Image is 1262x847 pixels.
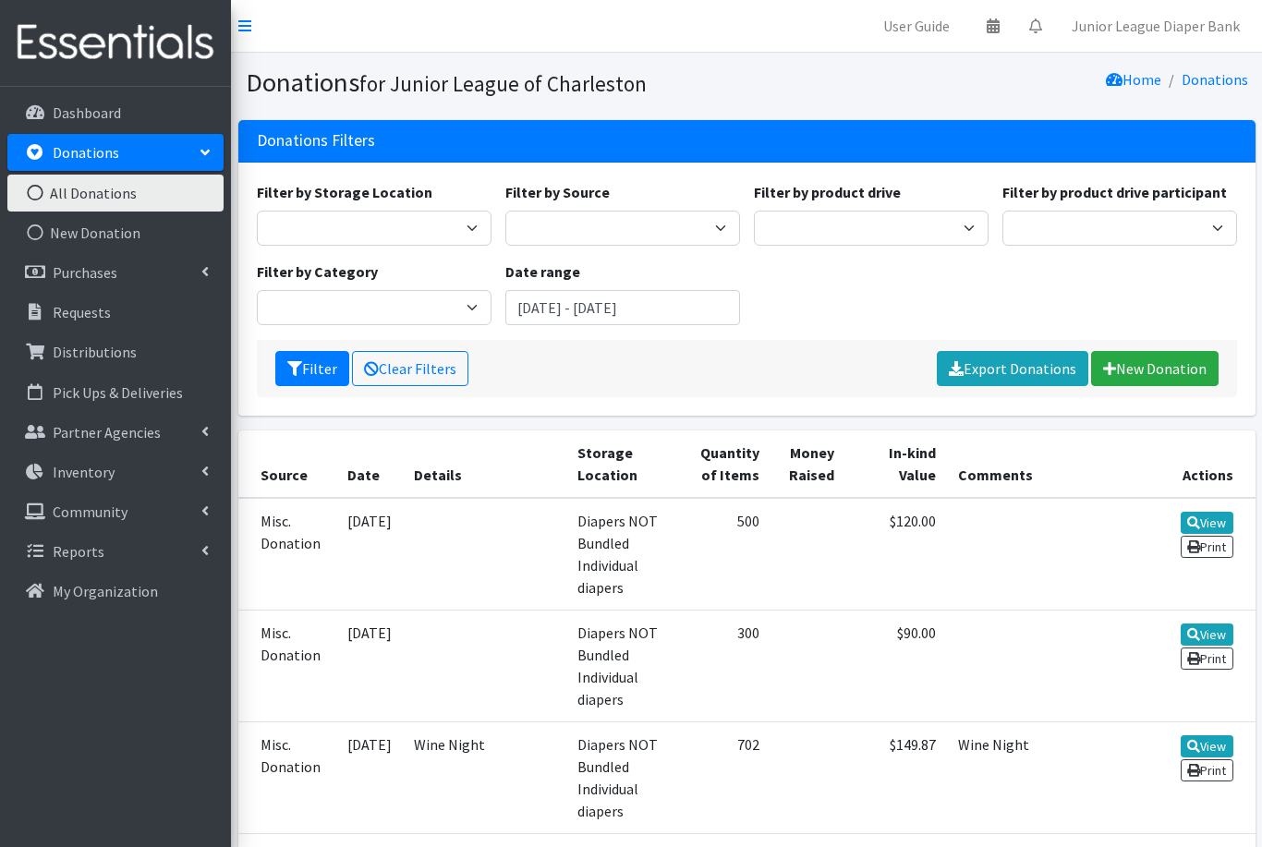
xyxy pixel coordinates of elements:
[947,430,1162,498] th: Comments
[7,374,224,411] a: Pick Ups & Deliveries
[238,610,337,721] td: Misc. Donation
[679,430,771,498] th: Quantity of Items
[53,303,111,321] p: Requests
[771,430,845,498] th: Money Raised
[238,498,337,611] td: Misc. Donation
[359,70,647,97] small: for Junior League of Charleston
[7,214,224,251] a: New Donation
[403,721,566,833] td: Wine Night
[275,351,349,386] button: Filter
[53,383,183,402] p: Pick Ups & Deliveries
[246,67,740,99] h1: Donations
[7,175,224,212] a: All Donations
[505,290,740,325] input: January 1, 2011 - December 31, 2011
[7,134,224,171] a: Donations
[566,610,679,721] td: Diapers NOT Bundled Individual diapers
[7,493,224,530] a: Community
[257,181,432,203] label: Filter by Storage Location
[53,343,137,361] p: Distributions
[7,12,224,74] img: HumanEssentials
[1162,430,1256,498] th: Actions
[566,498,679,611] td: Diapers NOT Bundled Individual diapers
[868,7,965,44] a: User Guide
[679,498,771,611] td: 500
[336,721,403,833] td: [DATE]
[1181,512,1233,534] a: View
[336,610,403,721] td: [DATE]
[1181,536,1233,558] a: Print
[1057,7,1255,44] a: Junior League Diaper Bank
[257,260,378,283] label: Filter by Category
[1091,351,1219,386] a: New Donation
[947,721,1162,833] td: Wine Night
[845,430,947,498] th: In-kind Value
[566,430,679,498] th: Storage Location
[7,294,224,331] a: Requests
[53,582,158,600] p: My Organization
[238,721,337,833] td: Misc. Donation
[505,260,580,283] label: Date range
[53,263,117,282] p: Purchases
[1106,70,1161,89] a: Home
[7,94,224,131] a: Dashboard
[845,498,947,611] td: $120.00
[53,542,104,561] p: Reports
[505,181,610,203] label: Filter by Source
[937,351,1088,386] a: Export Donations
[336,498,403,611] td: [DATE]
[1181,759,1233,781] a: Print
[7,573,224,610] a: My Organization
[53,143,119,162] p: Donations
[1181,735,1233,757] a: View
[1002,181,1227,203] label: Filter by product drive participant
[1181,623,1233,646] a: View
[7,254,224,291] a: Purchases
[352,351,468,386] a: Clear Filters
[53,502,127,521] p: Community
[679,721,771,833] td: 702
[53,103,121,122] p: Dashboard
[403,430,566,498] th: Details
[845,721,947,833] td: $149.87
[7,414,224,451] a: Partner Agencies
[566,721,679,833] td: Diapers NOT Bundled Individual diapers
[257,131,375,151] h3: Donations Filters
[1182,70,1248,89] a: Donations
[1181,647,1233,670] a: Print
[336,430,403,498] th: Date
[7,454,224,490] a: Inventory
[754,181,901,203] label: Filter by product drive
[238,430,337,498] th: Source
[7,333,224,370] a: Distributions
[679,610,771,721] td: 300
[7,533,224,570] a: Reports
[845,610,947,721] td: $90.00
[53,463,115,481] p: Inventory
[53,423,161,442] p: Partner Agencies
